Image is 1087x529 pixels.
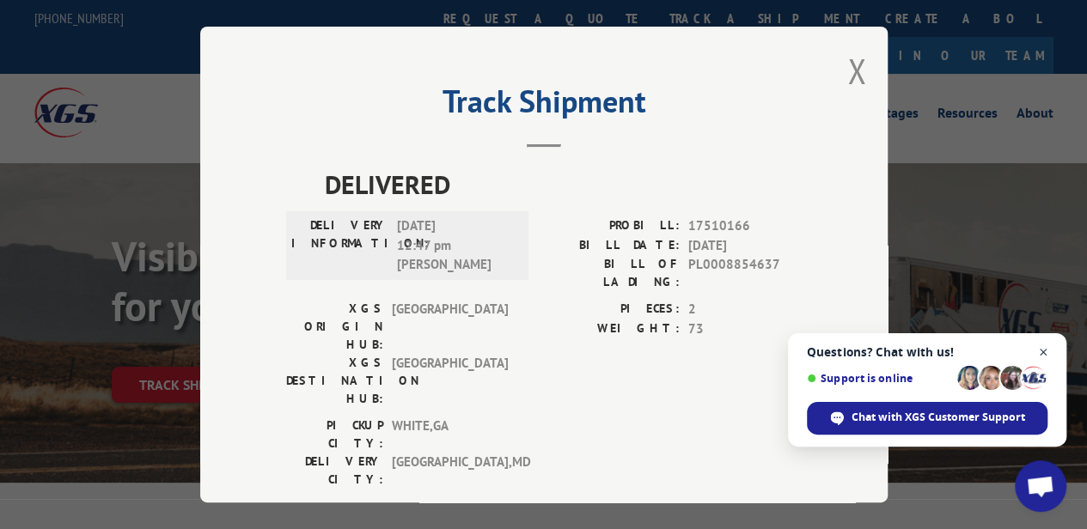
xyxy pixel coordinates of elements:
span: Support is online [807,372,951,385]
label: DELIVERY CITY: [286,453,383,489]
span: Chat with XGS Customer Support [852,410,1025,425]
span: 2 [688,300,802,319]
span: WHITE , GA [392,417,508,453]
label: DELIVERY INFORMATION: [291,216,388,275]
h2: Track Shipment [286,89,802,122]
div: Chat with XGS Customer Support [807,402,1047,435]
span: [GEOGRAPHIC_DATA] , MD [392,453,508,489]
span: [DATE] 12:47 pm [PERSON_NAME] [397,216,513,275]
span: [GEOGRAPHIC_DATA] [392,354,508,408]
span: PL0008854637 [688,255,802,291]
label: PIECES: [544,300,680,319]
label: PROBILL: [544,216,680,236]
span: Questions? Chat with us! [807,345,1047,359]
div: Open chat [1015,460,1066,512]
label: XGS ORIGIN HUB: [286,300,383,354]
span: DELIVERED [325,165,802,204]
label: WEIGHT: [544,319,680,338]
span: Close chat [1033,342,1054,363]
span: 17510166 [688,216,802,236]
label: XGS DESTINATION HUB: [286,354,383,408]
label: PICKUP CITY: [286,417,383,453]
label: BILL DATE: [544,235,680,255]
label: BILL OF LADING: [544,255,680,291]
span: 73 [688,319,802,338]
span: [DATE] [688,235,802,255]
button: Close modal [847,48,866,94]
span: [GEOGRAPHIC_DATA] [392,300,508,354]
